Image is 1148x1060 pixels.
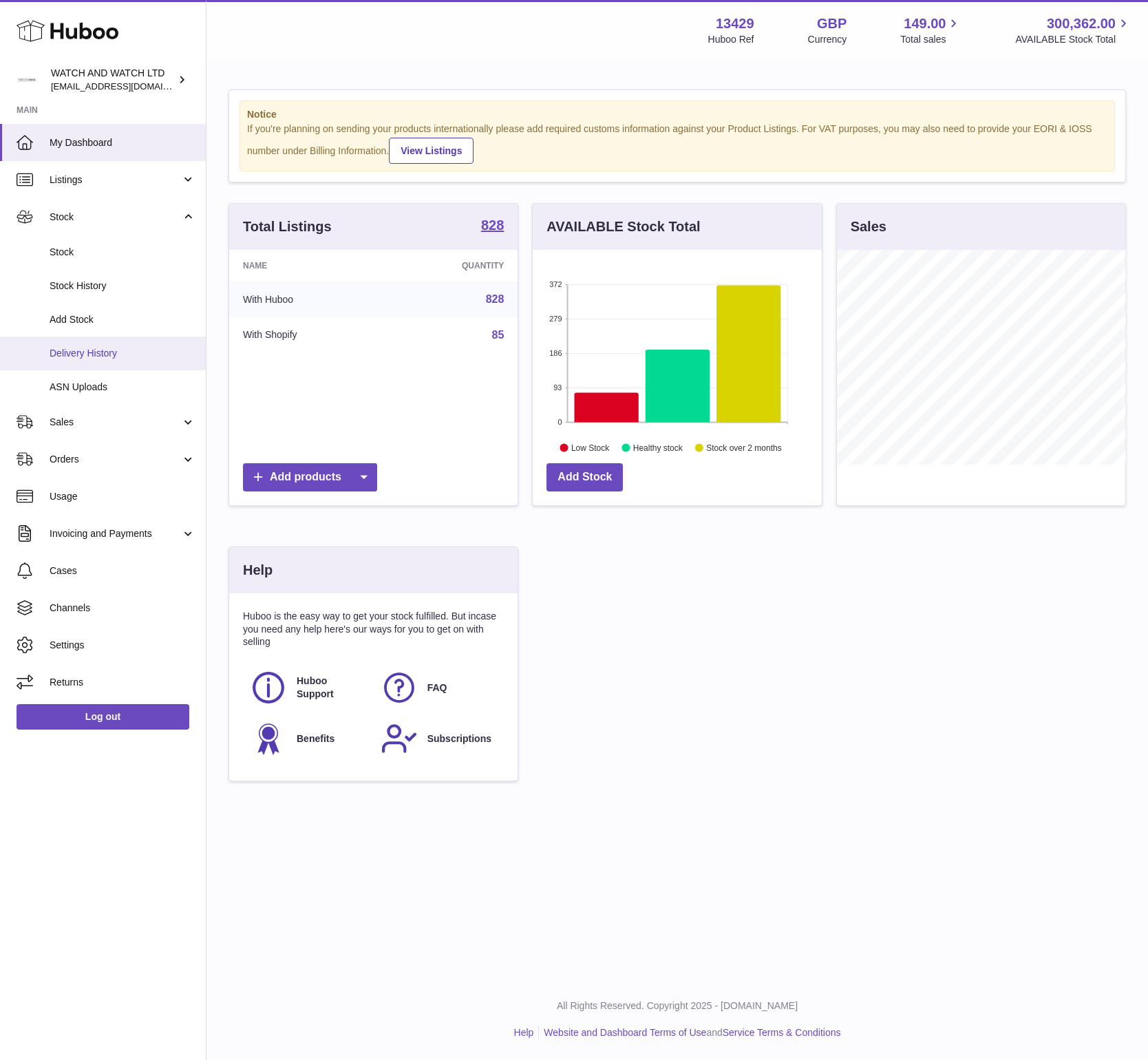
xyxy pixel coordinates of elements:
[389,138,474,164] a: View Listings
[50,527,181,540] span: Invoicing and Payments
[558,418,562,426] text: 0
[571,443,610,452] text: Low Stock
[297,675,365,701] span: Huboo Support
[851,218,886,236] h3: Sales
[900,33,961,46] span: Total sales
[1015,33,1131,46] span: AVAILABLE Stock Total
[50,347,195,360] span: Delivery History
[250,720,367,757] a: Benefits
[50,676,195,689] span: Returns
[50,136,195,149] span: My Dashboard
[633,443,683,452] text: Healthy stock
[17,704,189,729] a: Log out
[229,317,385,353] td: With Shopify
[481,218,504,235] a: 828
[50,279,195,293] span: Stock History
[554,383,562,392] text: 93
[50,416,181,429] span: Sales
[723,1027,841,1038] a: Service Terms & Conditions
[1015,14,1131,46] a: 300,362.00 AVAILABLE Stock Total
[243,463,377,491] a: Add products
[250,669,367,706] a: Huboo Support
[1047,14,1116,33] span: 300,362.00
[381,669,498,706] a: FAQ
[546,463,623,491] a: Add Stock
[900,14,961,46] a: 149.00 Total sales
[544,1027,706,1038] a: Website and Dashboard Terms of Use
[808,33,847,46] div: Currency
[17,70,37,90] img: baris@watchandwatch.co.uk
[297,732,334,745] span: Benefits
[50,381,195,394] span: ASN Uploads
[707,443,782,452] text: Stock over 2 months
[50,246,195,259] span: Stock
[243,218,332,236] h3: Total Listings
[50,453,181,466] span: Orders
[817,14,847,33] strong: GBP
[549,280,562,288] text: 372
[50,602,195,615] span: Channels
[50,173,181,187] span: Listings
[243,561,273,580] h3: Help
[481,218,504,232] strong: 828
[716,14,754,33] strong: 13429
[427,732,491,745] span: Subscriptions
[50,490,195,503] span: Usage
[514,1027,534,1038] a: Help
[549,315,562,323] text: 279
[50,564,195,577] span: Cases
[549,349,562,357] text: 186
[904,14,946,33] span: 149.00
[51,81,202,92] span: [EMAIL_ADDRESS][DOMAIN_NAME]
[217,999,1137,1013] p: All Rights Reserved. Copyright 2025 - [DOMAIN_NAME]
[50,639,195,652] span: Settings
[247,123,1107,164] div: If you're planning on sending your products internationally please add required customs informati...
[486,293,504,305] a: 828
[427,681,447,695] span: FAQ
[51,67,175,93] div: WATCH AND WATCH LTD
[385,250,518,282] th: Quantity
[381,720,498,757] a: Subscriptions
[243,610,504,649] p: Huboo is the easy way to get your stock fulfilled. But incase you need any help here's our ways f...
[247,108,1107,121] strong: Notice
[50,313,195,326] span: Add Stock
[546,218,700,236] h3: AVAILABLE Stock Total
[50,211,181,224] span: Stock
[229,282,385,317] td: With Huboo
[492,329,504,341] a: 85
[708,33,754,46] div: Huboo Ref
[229,250,385,282] th: Name
[539,1026,840,1039] li: and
